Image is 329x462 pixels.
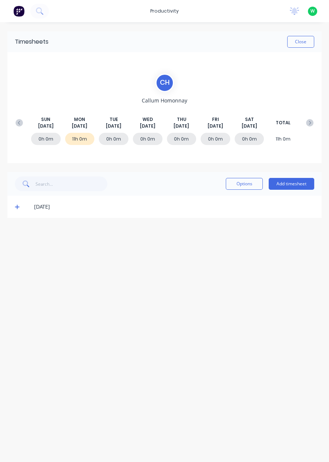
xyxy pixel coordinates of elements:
span: W [310,8,315,14]
div: Timesheets [15,37,48,46]
div: 0h 0m [167,133,197,145]
span: [DATE] [174,123,189,129]
button: Add timesheet [269,178,314,190]
span: Callum Homonnay [142,97,187,104]
div: 0h 0m [235,133,264,145]
input: Search... [36,176,108,191]
div: 11h 0m [268,133,298,145]
span: TUE [110,116,118,123]
span: [DATE] [140,123,155,129]
div: 0h 0m [99,133,128,145]
span: FRI [212,116,219,123]
div: [DATE] [34,203,314,211]
div: productivity [147,6,182,17]
button: Options [226,178,263,190]
span: SAT [245,116,254,123]
span: [DATE] [106,123,121,129]
span: TOTAL [276,119,291,126]
span: [DATE] [38,123,54,129]
span: SUN [41,116,50,123]
div: 11h 0m [65,133,95,145]
div: 0h 0m [201,133,230,145]
div: C H [155,74,174,92]
button: Close [287,36,314,48]
div: 0h 0m [133,133,162,145]
span: [DATE] [242,123,257,129]
span: [DATE] [72,123,87,129]
span: MON [74,116,85,123]
span: WED [142,116,153,123]
span: [DATE] [208,123,223,129]
img: Factory [13,6,24,17]
span: THU [177,116,186,123]
div: 0h 0m [31,133,61,145]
